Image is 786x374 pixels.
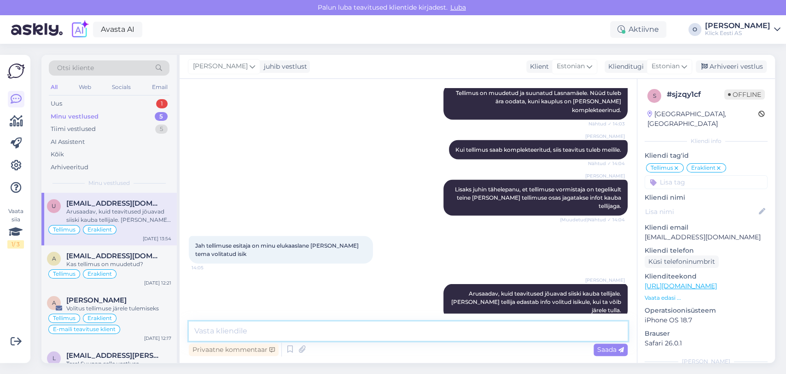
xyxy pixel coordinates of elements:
[7,240,24,249] div: 1 / 3
[526,62,549,71] div: Klient
[645,193,768,202] p: Kliendi nimi
[193,61,248,71] span: [PERSON_NAME]
[645,207,757,217] input: Lisa nimi
[66,260,171,268] div: Kas tellimus on muudetud?
[49,81,59,93] div: All
[150,81,169,93] div: Email
[57,63,94,73] span: Otsi kliente
[705,22,770,30] div: [PERSON_NAME]
[588,160,625,166] span: Nähtud ✓ 14:04
[66,296,127,304] span: Anabel Aru
[156,99,168,108] div: 1
[647,109,758,129] div: [GEOGRAPHIC_DATA], [GEOGRAPHIC_DATA]
[585,276,625,283] span: [PERSON_NAME]
[66,208,171,224] div: Arusaadav, kuid teavitused jõuavad siiski kauba tellijale. [PERSON_NAME] tellija edastab info vol...
[110,81,133,93] div: Socials
[691,165,716,171] span: Eraklient
[696,60,767,73] div: Arhiveeri vestlus
[645,246,768,255] p: Kliendi telefon
[688,23,701,36] div: O
[560,216,625,223] span: (Muudetud) Nähtud ✓ 14:04
[667,89,724,100] div: # sjzqy1cf
[585,132,625,139] span: [PERSON_NAME]
[645,272,768,281] p: Klienditeekond
[645,255,719,268] div: Küsi telefoninumbrit
[653,92,656,99] span: s
[455,146,621,153] span: Kui tellimus saab komplekteeritud, siis teavitus tuleb meilile.
[87,315,112,321] span: Eraklient
[189,344,279,356] div: Privaatne kommentaar
[53,327,116,332] span: E-maili teavituse klient
[88,179,130,187] span: Minu vestlused
[645,223,768,232] p: Kliendi email
[77,81,93,93] div: Web
[448,3,469,12] span: Luba
[144,335,171,342] div: [DATE] 12:17
[7,62,25,80] img: Askly Logo
[87,271,112,277] span: Eraklient
[66,199,162,208] span: Uusaluj@gmail.com
[651,165,673,171] span: Tellimus
[652,61,680,71] span: Estonian
[451,290,623,313] span: Arusaadav, kuid teavitused jõuavad siiski kauba tellijale. [PERSON_NAME] tellija edastab info vol...
[155,125,168,134] div: 5
[597,345,624,354] span: Saada
[645,137,768,145] div: Kliendi info
[456,89,623,113] span: Tellimus on muudetud ja suunatud Lasnamäele. Nüüd tuleb ära oodata, kuni kauplus on [PERSON_NAME]...
[645,315,768,325] p: iPhone OS 18.7
[588,120,625,127] span: Nähtud ✓ 14:03
[51,137,85,147] div: AI Assistent
[66,351,162,360] span: lehte.steinberg@gmail.com
[645,175,768,189] input: Lisa tag
[51,150,64,159] div: Kõik
[192,264,226,271] span: 14:05
[645,306,768,315] p: Operatsioonisüsteem
[53,227,76,232] span: Tellimus
[70,20,89,39] img: explore-ai
[155,112,168,121] div: 5
[724,89,765,100] span: Offline
[705,30,770,37] div: Klick Eesti AS
[51,99,62,108] div: Uus
[260,62,307,71] div: juhib vestlust
[51,112,99,121] div: Minu vestlused
[144,279,171,286] div: [DATE] 12:21
[195,242,360,257] span: Jah tellimuse esitaja on minu elukaaslane [PERSON_NAME] tema volitatud isik
[645,232,768,242] p: [EMAIL_ADDRESS][DOMAIN_NAME]
[610,21,666,38] div: Aktiivne
[645,329,768,338] p: Brauser
[557,61,585,71] span: Estonian
[52,299,56,306] span: A
[52,355,56,362] span: l
[53,271,76,277] span: Tellimus
[66,252,162,260] span: anabelaru04@gmail.com
[645,357,768,366] div: [PERSON_NAME]
[605,62,644,71] div: Klienditugi
[645,282,717,290] a: [URL][DOMAIN_NAME]
[66,304,171,313] div: Volitus tellimuse järele tulemiseks
[53,315,76,321] span: Tellimus
[52,202,56,209] span: U
[7,207,24,249] div: Vaata siia
[645,151,768,160] p: Kliendi tag'id
[585,172,625,179] span: [PERSON_NAME]
[645,338,768,348] p: Safari 26.0.1
[87,227,112,232] span: Eraklient
[705,22,780,37] a: [PERSON_NAME]Klick Eesti AS
[51,163,88,172] div: Arhiveeritud
[645,294,768,302] p: Vaata edasi ...
[455,185,623,209] span: Lisaks juhin tähelepanu, et tellimuse vormistaja on tegelikult teine [PERSON_NAME] tellimuse osas...
[93,22,142,37] a: Avasta AI
[52,255,56,262] span: a
[143,235,171,242] div: [DATE] 13:54
[51,125,96,134] div: Tiimi vestlused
